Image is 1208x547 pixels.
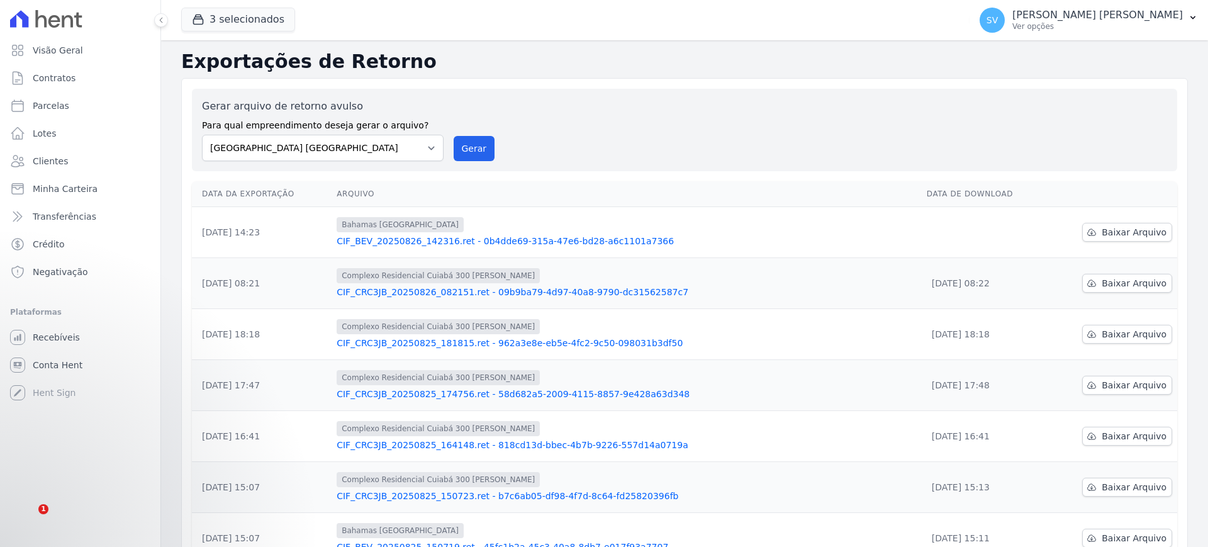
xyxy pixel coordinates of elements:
span: Conta Hent [33,359,82,371]
td: [DATE] 08:21 [192,258,332,309]
a: CIF_CRC3JB_20250825_181815.ret - 962a3e8e-eb5e-4fc2-9c50-098031b3df50 [337,337,917,349]
td: [DATE] 16:41 [922,411,1048,462]
span: Bahamas [GEOGRAPHIC_DATA] [337,217,464,232]
a: Baixar Arquivo [1082,274,1172,293]
span: Complexo Residencial Cuiabá 300 [PERSON_NAME] [337,370,540,385]
a: CIF_CRC3JB_20250825_174756.ret - 58d682a5-2009-4115-8857-9e428a63d348 [337,388,917,400]
td: [DATE] 17:48 [922,360,1048,411]
button: 3 selecionados [181,8,295,31]
a: Lotes [5,121,155,146]
td: [DATE] 08:22 [922,258,1048,309]
span: Baixar Arquivo [1102,532,1166,544]
td: [DATE] 18:18 [922,309,1048,360]
span: Negativação [33,266,88,278]
a: CIF_CRC3JB_20250825_150723.ret - b7c6ab05-df98-4f7d-8c64-fd25820396fb [337,490,917,502]
span: Parcelas [33,99,69,112]
a: Crédito [5,232,155,257]
span: Baixar Arquivo [1102,481,1166,493]
a: Baixar Arquivo [1082,223,1172,242]
iframe: Intercom notifications mensagem [9,425,261,513]
label: Para qual empreendimento deseja gerar o arquivo? [202,114,444,132]
span: Complexo Residencial Cuiabá 300 [PERSON_NAME] [337,421,540,436]
th: Data de Download [922,181,1048,207]
span: Clientes [33,155,68,167]
a: Transferências [5,204,155,229]
p: [PERSON_NAME] [PERSON_NAME] [1012,9,1183,21]
a: Baixar Arquivo [1082,376,1172,395]
td: [DATE] 14:23 [192,207,332,258]
th: Arquivo [332,181,922,207]
span: Visão Geral [33,44,83,57]
a: CIF_BEV_20250826_142316.ret - 0b4dde69-315a-47e6-bd28-a6c1101a7366 [337,235,917,247]
span: Complexo Residencial Cuiabá 300 [PERSON_NAME] [337,319,540,334]
td: [DATE] 18:18 [192,309,332,360]
span: Bahamas [GEOGRAPHIC_DATA] [337,523,464,538]
td: [DATE] 17:47 [192,360,332,411]
a: Parcelas [5,93,155,118]
span: Minha Carteira [33,183,98,195]
td: [DATE] 15:07 [192,462,332,513]
a: CIF_CRC3JB_20250826_082151.ret - 09b9ba79-4d97-40a8-9790-dc31562587c7 [337,286,917,298]
span: SV [987,16,998,25]
a: Baixar Arquivo [1082,427,1172,446]
a: Clientes [5,149,155,174]
span: Baixar Arquivo [1102,226,1166,239]
td: [DATE] 16:41 [192,411,332,462]
h2: Exportações de Retorno [181,50,1188,73]
span: Baixar Arquivo [1102,328,1166,341]
span: Baixar Arquivo [1102,277,1166,290]
span: Recebíveis [33,331,80,344]
span: Transferências [33,210,96,223]
span: Baixar Arquivo [1102,379,1166,392]
span: Lotes [33,127,57,140]
a: Contratos [5,65,155,91]
span: Complexo Residencial Cuiabá 300 [PERSON_NAME] [337,268,540,283]
button: Gerar [454,136,495,161]
iframe: Intercom live chat [13,504,43,534]
span: Contratos [33,72,75,84]
a: Baixar Arquivo [1082,478,1172,497]
span: Crédito [33,238,65,251]
label: Gerar arquivo de retorno avulso [202,99,444,114]
a: Conta Hent [5,352,155,378]
a: Recebíveis [5,325,155,350]
a: Minha Carteira [5,176,155,201]
span: Complexo Residencial Cuiabá 300 [PERSON_NAME] [337,472,540,487]
p: Ver opções [1012,21,1183,31]
div: Plataformas [10,305,150,320]
span: 1 [38,504,48,514]
a: Negativação [5,259,155,285]
a: CIF_CRC3JB_20250825_164148.ret - 818cd13d-bbec-4b7b-9226-557d14a0719a [337,439,917,451]
td: [DATE] 15:13 [922,462,1048,513]
span: Baixar Arquivo [1102,430,1166,443]
a: Baixar Arquivo [1082,325,1172,344]
th: Data da Exportação [192,181,332,207]
button: SV [PERSON_NAME] [PERSON_NAME] Ver opções [970,3,1208,38]
a: Visão Geral [5,38,155,63]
